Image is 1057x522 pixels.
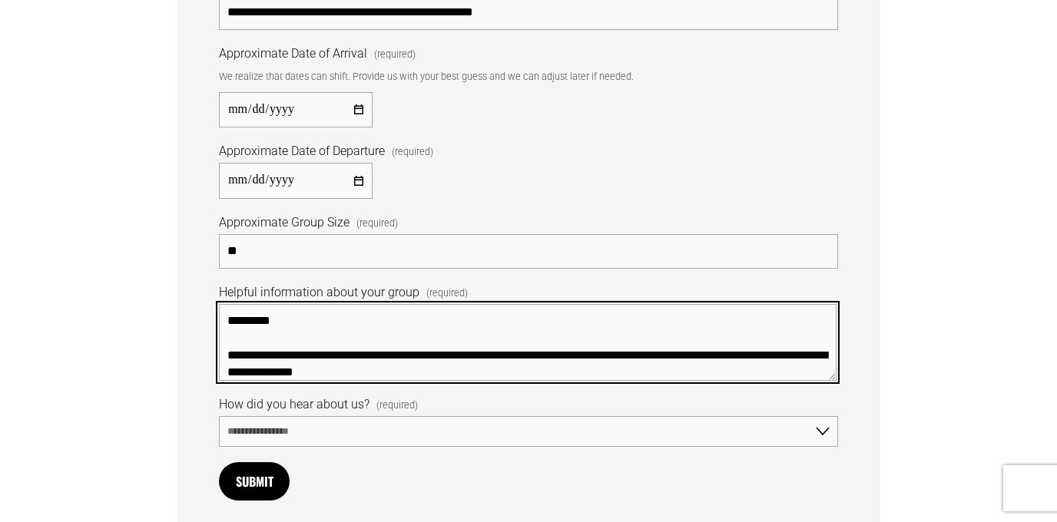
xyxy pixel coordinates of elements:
span: Helpful information about your group [219,284,419,301]
span: (required) [374,48,416,61]
span: Approximate Date of Arrival [219,45,367,62]
span: (required) [392,145,433,159]
p: We realize that dates can shift. Provide us with your best guess and we can adjust later if needed. [219,65,838,88]
span: (required) [356,216,398,230]
span: How did you hear about us? [219,396,369,413]
button: SubmitSubmit [219,462,290,501]
span: Submit [236,472,273,491]
span: Approximate Group Size [219,214,350,231]
select: How did you hear about us? [219,416,838,447]
span: Approximate Date of Departure [219,143,385,160]
span: (required) [376,398,418,412]
span: (required) [426,286,468,300]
